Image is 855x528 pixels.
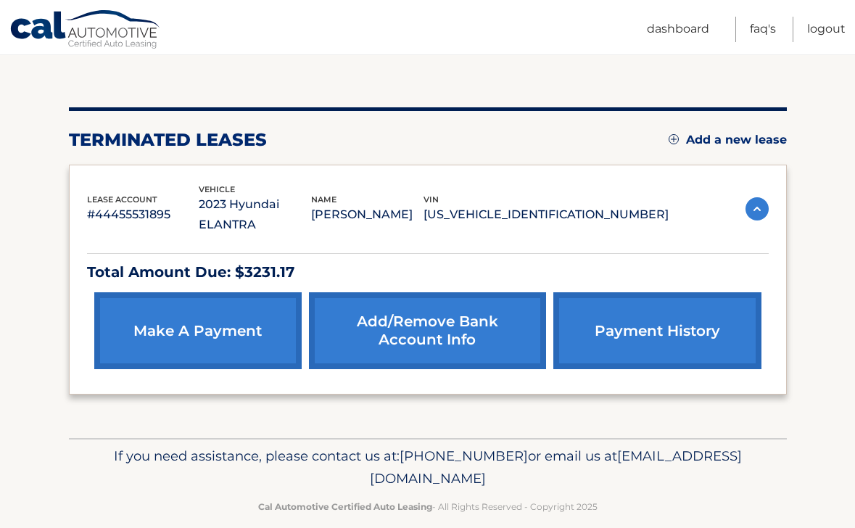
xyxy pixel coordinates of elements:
[309,292,546,369] a: Add/Remove bank account info
[750,17,776,42] a: FAQ's
[745,197,769,220] img: accordion-active.svg
[87,194,157,205] span: lease account
[311,205,424,225] p: [PERSON_NAME]
[199,184,235,194] span: vehicle
[311,194,336,205] span: name
[78,445,777,491] p: If you need assistance, please contact us at: or email us at
[94,292,302,369] a: make a payment
[807,17,846,42] a: Logout
[647,17,709,42] a: Dashboard
[669,133,787,147] a: Add a new lease
[553,292,761,369] a: payment history
[69,129,267,151] h2: terminated leases
[87,205,199,225] p: #44455531895
[669,134,679,144] img: add.svg
[199,194,311,235] p: 2023 Hyundai ELANTRA
[400,447,528,464] span: [PHONE_NUMBER]
[87,260,769,285] p: Total Amount Due: $3231.17
[424,205,669,225] p: [US_VEHICLE_IDENTIFICATION_NUMBER]
[78,499,777,514] p: - All Rights Reserved - Copyright 2025
[258,501,432,512] strong: Cal Automotive Certified Auto Leasing
[424,194,439,205] span: vin
[9,9,162,51] a: Cal Automotive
